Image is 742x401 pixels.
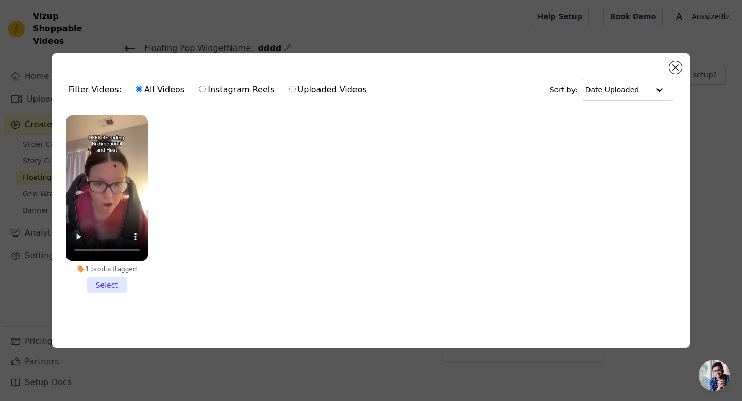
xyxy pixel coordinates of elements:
div: Filter Videos: [69,78,373,102]
div: 1 product tagged [66,265,148,273]
div: Open chat [699,360,730,391]
label: Uploaded Videos [289,83,367,96]
div: Sort by: [550,79,674,101]
label: Instagram Reels [198,83,275,96]
label: All Videos [135,83,185,96]
button: Close modal [669,61,682,74]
